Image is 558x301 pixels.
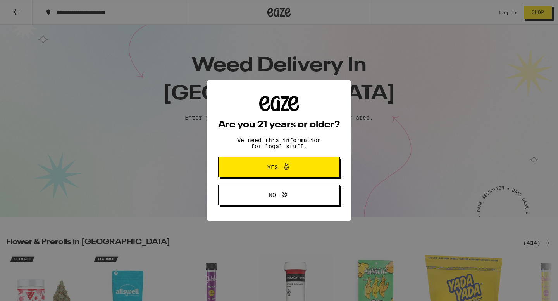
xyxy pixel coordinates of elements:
[269,192,276,198] span: No
[218,120,340,130] h2: Are you 21 years or older?
[267,164,278,170] span: Yes
[231,137,327,149] p: We need this information for legal stuff.
[218,157,340,177] button: Yes
[218,185,340,205] button: No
